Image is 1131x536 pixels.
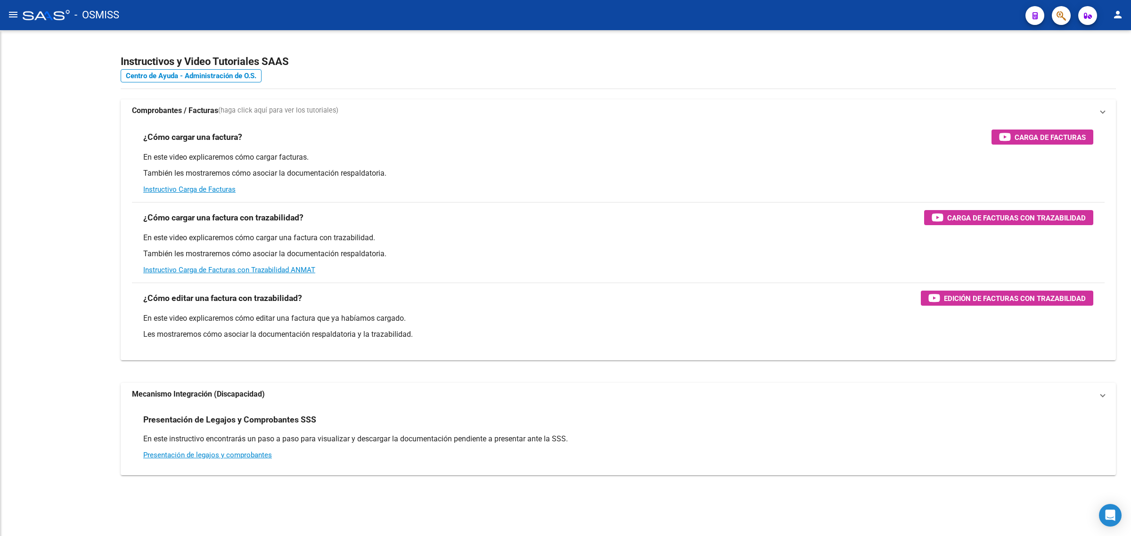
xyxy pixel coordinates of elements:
[74,5,119,25] span: - OSMISS
[143,233,1093,243] p: En este video explicaremos cómo cargar una factura con trazabilidad.
[143,211,303,224] h3: ¿Cómo cargar una factura con trazabilidad?
[143,266,315,274] a: Instructivo Carga de Facturas con Trazabilidad ANMAT
[143,185,236,194] a: Instructivo Carga de Facturas
[924,210,1093,225] button: Carga de Facturas con Trazabilidad
[121,406,1116,475] div: Mecanismo Integración (Discapacidad)
[121,122,1116,360] div: Comprobantes / Facturas(haga click aquí para ver los tutoriales)
[1015,131,1086,143] span: Carga de Facturas
[1112,9,1123,20] mat-icon: person
[143,292,302,305] h3: ¿Cómo editar una factura con trazabilidad?
[121,53,1116,71] h2: Instructivos y Video Tutoriales SAAS
[143,152,1093,162] p: En este video explicaremos cómo cargar facturas.
[944,292,1086,304] span: Edición de Facturas con Trazabilidad
[143,451,272,459] a: Presentación de legajos y comprobantes
[132,389,265,399] strong: Mecanismo Integración (Discapacidad)
[143,130,242,144] h3: ¿Cómo cargar una factura?
[8,9,19,20] mat-icon: menu
[121,383,1116,406] mat-expansion-panel-header: Mecanismo Integración (Discapacidad)
[143,313,1093,324] p: En este video explicaremos cómo editar una factura que ya habíamos cargado.
[121,69,262,82] a: Centro de Ayuda - Administración de O.S.
[143,249,1093,259] p: También les mostraremos cómo asociar la documentación respaldatoria.
[921,291,1093,306] button: Edición de Facturas con Trazabilidad
[992,130,1093,145] button: Carga de Facturas
[143,168,1093,179] p: También les mostraremos cómo asociar la documentación respaldatoria.
[947,212,1086,224] span: Carga de Facturas con Trazabilidad
[143,329,1093,340] p: Les mostraremos cómo asociar la documentación respaldatoria y la trazabilidad.
[121,99,1116,122] mat-expansion-panel-header: Comprobantes / Facturas(haga click aquí para ver los tutoriales)
[143,434,1093,444] p: En este instructivo encontrarás un paso a paso para visualizar y descargar la documentación pendi...
[1099,504,1122,527] div: Open Intercom Messenger
[143,413,316,426] h3: Presentación de Legajos y Comprobantes SSS
[132,106,218,116] strong: Comprobantes / Facturas
[218,106,338,116] span: (haga click aquí para ver los tutoriales)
